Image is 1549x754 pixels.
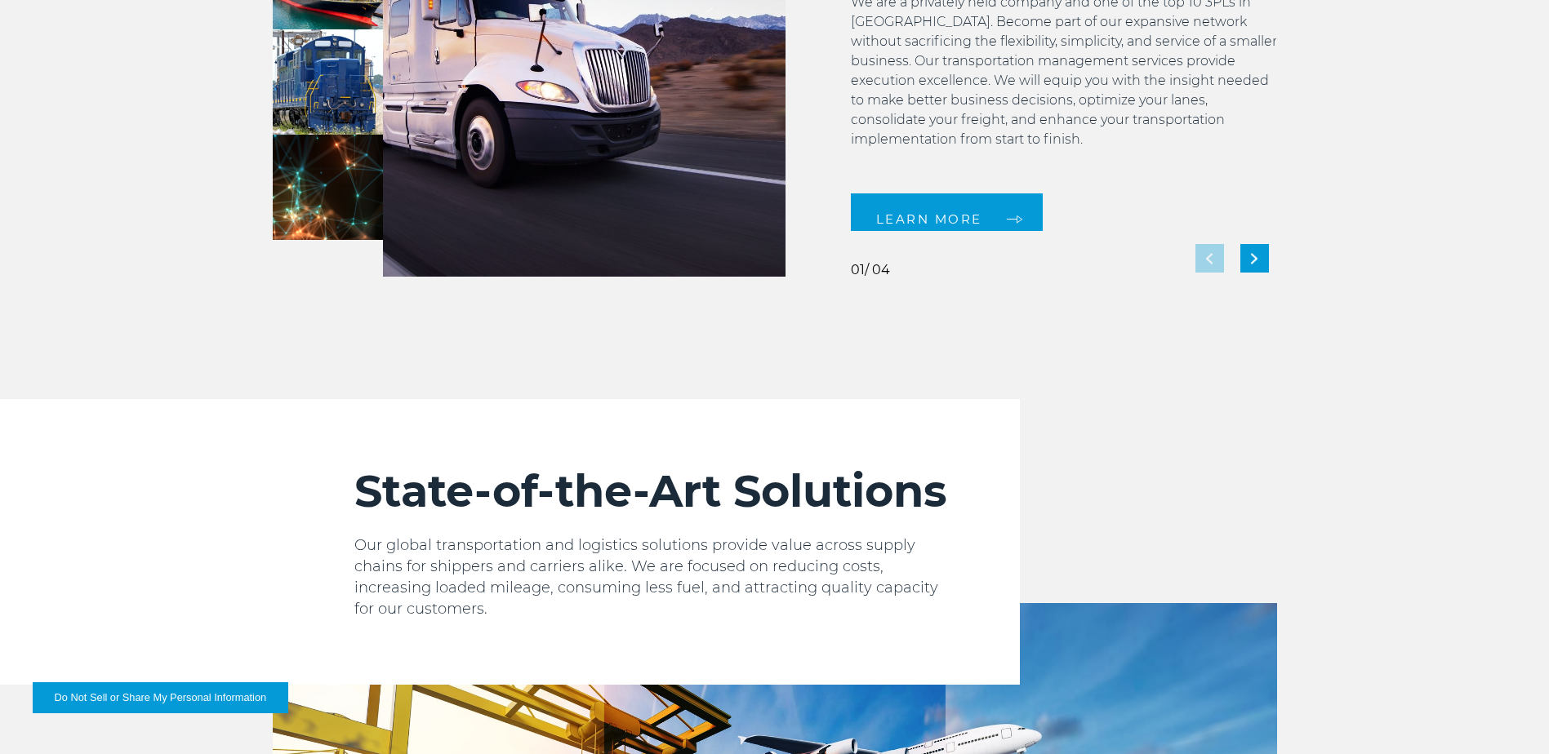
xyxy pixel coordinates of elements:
img: Improving Rail Logistics [273,29,383,135]
a: LEARN MORE arrow arrow [851,193,1043,246]
img: Innovative Freight Logistics with Advanced Technology Solutions [273,135,383,240]
button: Do Not Sell or Share My Personal Information [33,682,288,713]
span: 01 [851,262,865,277]
p: Our global transportation and logistics solutions provide value across supply chains for shippers... [354,534,955,619]
img: next slide [1251,253,1257,264]
div: Next slide [1240,244,1269,273]
span: LEARN MORE [876,213,982,225]
h2: State-of-the-Art Solutions [354,464,955,518]
div: / 04 [851,264,890,277]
